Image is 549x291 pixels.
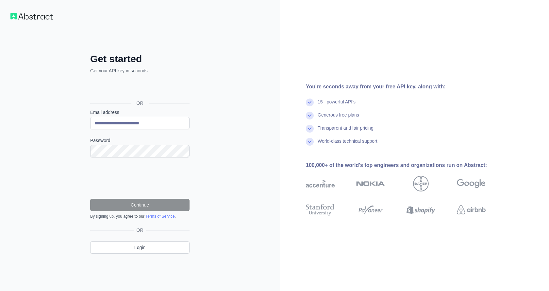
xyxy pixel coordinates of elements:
div: Generous free plans [318,112,359,125]
img: bayer [413,176,429,191]
img: check mark [306,138,314,146]
p: Get your API key in seconds [90,67,190,74]
img: check mark [306,99,314,106]
img: check mark [306,125,314,133]
div: 100,000+ of the world's top engineers and organizations run on Abstract: [306,161,507,169]
img: check mark [306,112,314,119]
img: airbnb [457,203,486,217]
img: nokia [356,176,385,191]
span: OR [134,227,146,233]
label: Password [90,137,190,144]
img: accenture [306,176,335,191]
button: Continue [90,199,190,211]
div: Transparent and fair pricing [318,125,374,138]
img: shopify [407,203,435,217]
img: payoneer [356,203,385,217]
div: World-class technical support [318,138,377,151]
img: stanford university [306,203,335,217]
label: Email address [90,109,190,116]
div: By signing up, you agree to our . [90,214,190,219]
iframe: Sign in with Google Button [87,81,191,96]
div: You're seconds away from your free API key, along with: [306,83,507,91]
div: 15+ powerful API's [318,99,356,112]
h2: Get started [90,53,190,65]
a: Terms of Service [145,214,175,219]
a: Login [90,241,190,254]
span: OR [131,100,149,106]
iframe: reCAPTCHA [90,165,190,191]
img: Workflow [10,13,53,20]
img: google [457,176,486,191]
